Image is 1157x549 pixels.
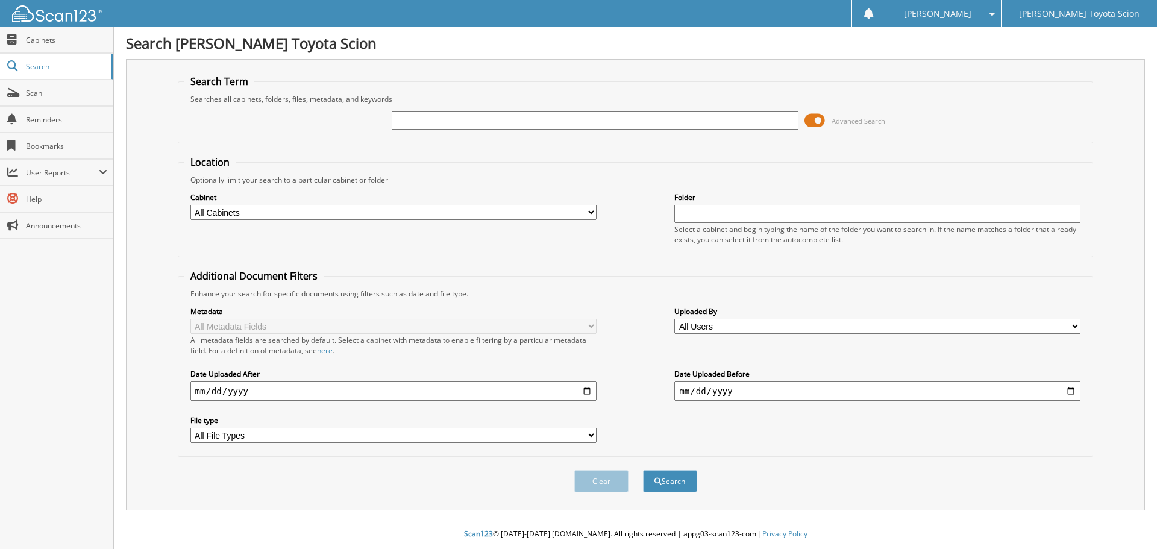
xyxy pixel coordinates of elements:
button: Clear [574,470,629,492]
legend: Search Term [184,75,254,88]
div: Enhance your search for specific documents using filters such as date and file type. [184,289,1087,299]
span: Scan [26,88,107,98]
div: © [DATE]-[DATE] [DOMAIN_NAME]. All rights reserved | appg03-scan123-com | [114,519,1157,549]
div: Searches all cabinets, folders, files, metadata, and keywords [184,94,1087,104]
label: Folder [674,192,1080,202]
label: Metadata [190,306,597,316]
label: Date Uploaded After [190,369,597,379]
div: All metadata fields are searched by default. Select a cabinet with metadata to enable filtering b... [190,335,597,356]
a: Privacy Policy [762,529,807,539]
label: Uploaded By [674,306,1080,316]
span: Reminders [26,115,107,125]
span: User Reports [26,168,99,178]
img: scan123-logo-white.svg [12,5,102,22]
legend: Location [184,155,236,169]
span: [PERSON_NAME] Toyota Scion [1019,10,1140,17]
span: Cabinets [26,35,107,45]
label: Date Uploaded Before [674,369,1080,379]
input: start [190,381,597,401]
span: Advanced Search [832,116,885,125]
label: File type [190,415,597,425]
a: here [317,345,333,356]
input: end [674,381,1080,401]
label: Cabinet [190,192,597,202]
h1: Search [PERSON_NAME] Toyota Scion [126,33,1145,53]
span: Help [26,194,107,204]
span: Search [26,61,105,72]
span: Announcements [26,221,107,231]
span: Scan123 [464,529,493,539]
div: Optionally limit your search to a particular cabinet or folder [184,175,1087,185]
span: Bookmarks [26,141,107,151]
div: Select a cabinet and begin typing the name of the folder you want to search in. If the name match... [674,224,1080,245]
span: [PERSON_NAME] [904,10,971,17]
legend: Additional Document Filters [184,269,324,283]
button: Search [643,470,697,492]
